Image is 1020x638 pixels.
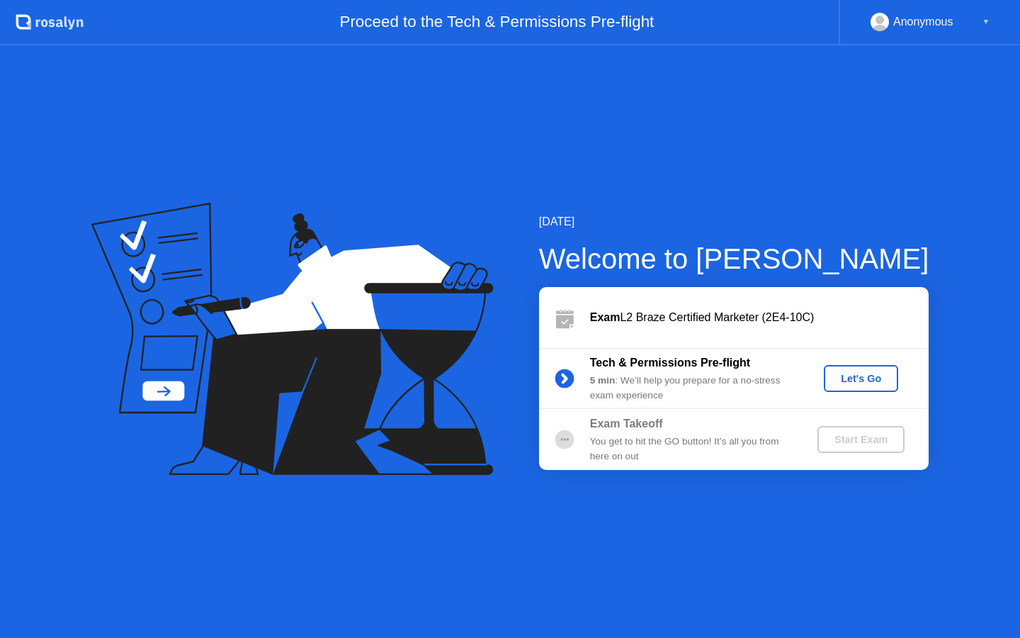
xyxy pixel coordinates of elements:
div: Start Exam [823,434,899,445]
div: ▼ [982,13,990,31]
b: Tech & Permissions Pre-flight [590,357,750,369]
b: Exam Takeoff [590,418,663,430]
div: L2 Braze Certified Marketer (2E4-10C) [590,309,929,326]
div: Welcome to [PERSON_NAME] [539,237,929,280]
div: [DATE] [539,213,929,230]
div: : We’ll help you prepare for a no-stress exam experience [590,374,794,403]
div: You get to hit the GO button! It’s all you from here on out [590,435,794,464]
div: Let's Go [829,373,892,384]
b: 5 min [590,375,616,386]
b: Exam [590,311,620,323]
button: Start Exam [817,426,905,453]
button: Let's Go [824,365,898,392]
div: Anonymous [893,13,953,31]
